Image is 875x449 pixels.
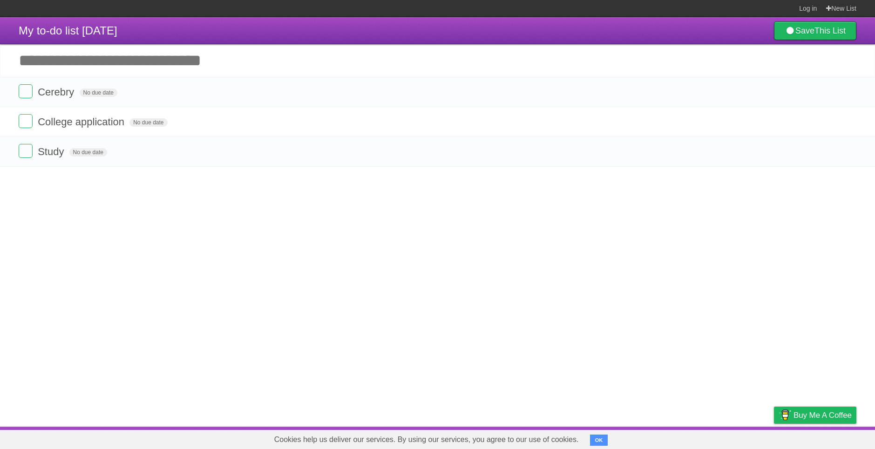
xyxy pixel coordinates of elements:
[129,118,167,127] span: No due date
[80,88,117,97] span: No due date
[814,26,846,35] b: This List
[590,435,608,446] button: OK
[265,430,588,449] span: Cookies help us deliver our services. By using our services, you agree to our use of cookies.
[38,116,127,128] span: College application
[69,148,107,156] span: No due date
[681,429,719,447] a: Developers
[762,429,786,447] a: Privacy
[19,114,33,128] label: Done
[38,146,66,157] span: Study
[774,21,856,40] a: SaveThis List
[730,429,751,447] a: Terms
[779,407,791,423] img: Buy me a coffee
[774,407,856,424] a: Buy me a coffee
[650,429,670,447] a: About
[798,429,856,447] a: Suggest a feature
[19,24,117,37] span: My to-do list [DATE]
[794,407,852,423] span: Buy me a coffee
[38,86,76,98] span: Cerebry
[19,84,33,98] label: Done
[19,144,33,158] label: Done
